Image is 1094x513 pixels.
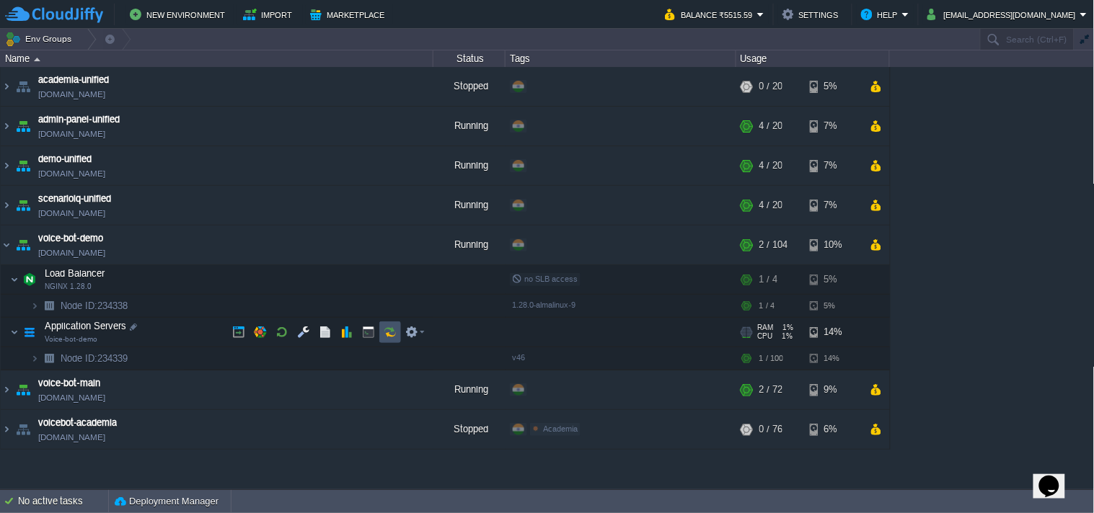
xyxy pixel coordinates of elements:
a: Load BalancerNGINX 1.28.0 [43,268,107,279]
div: Name [1,50,433,67]
span: Application Servers [43,320,128,332]
a: voice-bot-main [38,376,100,391]
div: 7% [810,186,857,225]
div: 14% [810,318,857,347]
img: AMDAwAAAACH5BAEAAAAALAAAAAABAAEAAAICRAEAOw== [39,347,59,370]
img: AMDAwAAAACH5BAEAAAAALAAAAAABAAEAAAICRAEAOw== [1,67,12,106]
div: 5% [810,295,857,317]
button: [EMAIL_ADDRESS][DOMAIN_NAME] [927,6,1080,23]
a: voicebot-academia [38,416,117,430]
img: AMDAwAAAACH5BAEAAAAALAAAAAABAAEAAAICRAEAOw== [30,295,39,317]
a: [DOMAIN_NAME] [38,391,105,405]
a: admin-panel-unified [38,112,120,127]
span: CPU [758,332,773,341]
div: 0 / 20 [759,67,782,106]
div: Stopped [433,67,506,106]
a: voice-bot-demo [38,231,103,246]
img: AMDAwAAAACH5BAEAAAAALAAAAAABAAEAAAICRAEAOw== [13,410,33,449]
div: Status [434,50,505,67]
img: AMDAwAAAACH5BAEAAAAALAAAAAABAAEAAAICRAEAOw== [1,186,12,225]
img: AMDAwAAAACH5BAEAAAAALAAAAAABAAEAAAICRAEAOw== [10,318,19,347]
img: AMDAwAAAACH5BAEAAAAALAAAAAABAAEAAAICRAEAOw== [13,370,33,409]
button: Marketplace [310,6,389,23]
a: Application ServersVoice-bot-demo [43,321,128,331]
div: 0 / 76 [759,410,782,449]
span: scenarioiq-unified [38,192,111,206]
iframe: chat widget [1033,455,1080,499]
span: v46 [512,353,525,362]
div: 5% [810,265,857,294]
span: Load Balancer [43,267,107,280]
span: 234339 [59,352,130,365]
div: 7% [810,146,857,185]
button: Env Groups [5,29,76,49]
button: Balance ₹5515.59 [665,6,757,23]
span: Node ID: [61,300,97,311]
div: 10% [810,226,857,264]
span: 1% [779,332,793,341]
button: Deployment Manager [115,494,219,509]
img: AMDAwAAAACH5BAEAAAAALAAAAAABAAEAAAICRAEAOw== [13,107,33,146]
span: 1.28.0-almalinux-9 [512,300,575,309]
span: 1% [780,324,794,332]
img: AMDAwAAAACH5BAEAAAAALAAAAAABAAEAAAICRAEAOw== [13,67,33,106]
div: 6% [810,410,857,449]
img: AMDAwAAAACH5BAEAAAAALAAAAAABAAEAAAICRAEAOw== [34,58,40,61]
div: No active tasks [18,490,108,513]
a: [DOMAIN_NAME] [38,127,105,141]
img: AMDAwAAAACH5BAEAAAAALAAAAAABAAEAAAICRAEAOw== [1,410,12,449]
div: 4 / 20 [759,186,782,225]
span: RAM [758,324,774,332]
button: New Environment [130,6,229,23]
a: [DOMAIN_NAME] [38,430,105,445]
button: Help [861,6,902,23]
div: 1 / 4 [759,265,777,294]
div: 7% [810,107,857,146]
div: 1 / 4 [759,295,775,317]
span: no SLB access [512,275,578,283]
a: [DOMAIN_NAME] [38,206,105,220]
div: 4 / 20 [759,107,782,146]
img: AMDAwAAAACH5BAEAAAAALAAAAAABAAEAAAICRAEAOw== [1,370,12,409]
div: 1 / 100 [759,347,783,370]
div: 2 / 104 [759,226,788,264]
div: Running [433,146,506,185]
img: AMDAwAAAACH5BAEAAAAALAAAAAABAAEAAAICRAEAOw== [39,295,59,317]
img: AMDAwAAAACH5BAEAAAAALAAAAAABAAEAAAICRAEAOw== [13,186,33,225]
button: Settings [782,6,843,23]
button: Import [243,6,297,23]
img: AMDAwAAAACH5BAEAAAAALAAAAAABAAEAAAICRAEAOw== [13,146,33,185]
div: Running [433,107,506,146]
div: 14% [810,347,857,370]
span: Academia [543,424,578,433]
a: demo-unified [38,152,92,166]
div: Usage [737,50,889,67]
span: Node ID: [61,353,97,364]
span: 234338 [59,300,130,312]
span: Voice-bot-demo [45,335,97,344]
a: Node ID:234339 [59,352,130,365]
div: 5% [810,67,857,106]
img: AMDAwAAAACH5BAEAAAAALAAAAAABAAEAAAICRAEAOw== [1,107,12,146]
img: AMDAwAAAACH5BAEAAAAALAAAAAABAAEAAAICRAEAOw== [19,265,40,294]
img: AMDAwAAAACH5BAEAAAAALAAAAAABAAEAAAICRAEAOw== [13,226,33,264]
div: Running [433,370,506,409]
a: Node ID:234338 [59,300,130,312]
div: 4 / 20 [759,146,782,185]
img: AMDAwAAAACH5BAEAAAAALAAAAAABAAEAAAICRAEAOw== [10,265,19,294]
img: AMDAwAAAACH5BAEAAAAALAAAAAABAAEAAAICRAEAOw== [1,226,12,264]
a: [DOMAIN_NAME] [38,246,105,260]
div: 9% [810,370,857,409]
a: academia-unified [38,73,109,87]
img: AMDAwAAAACH5BAEAAAAALAAAAAABAAEAAAICRAEAOw== [19,318,40,347]
a: [DOMAIN_NAME] [38,87,105,102]
div: Stopped [433,410,506,449]
img: AMDAwAAAACH5BAEAAAAALAAAAAABAAEAAAICRAEAOw== [30,347,39,370]
div: Running [433,226,506,264]
img: CloudJiffy [5,6,103,24]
